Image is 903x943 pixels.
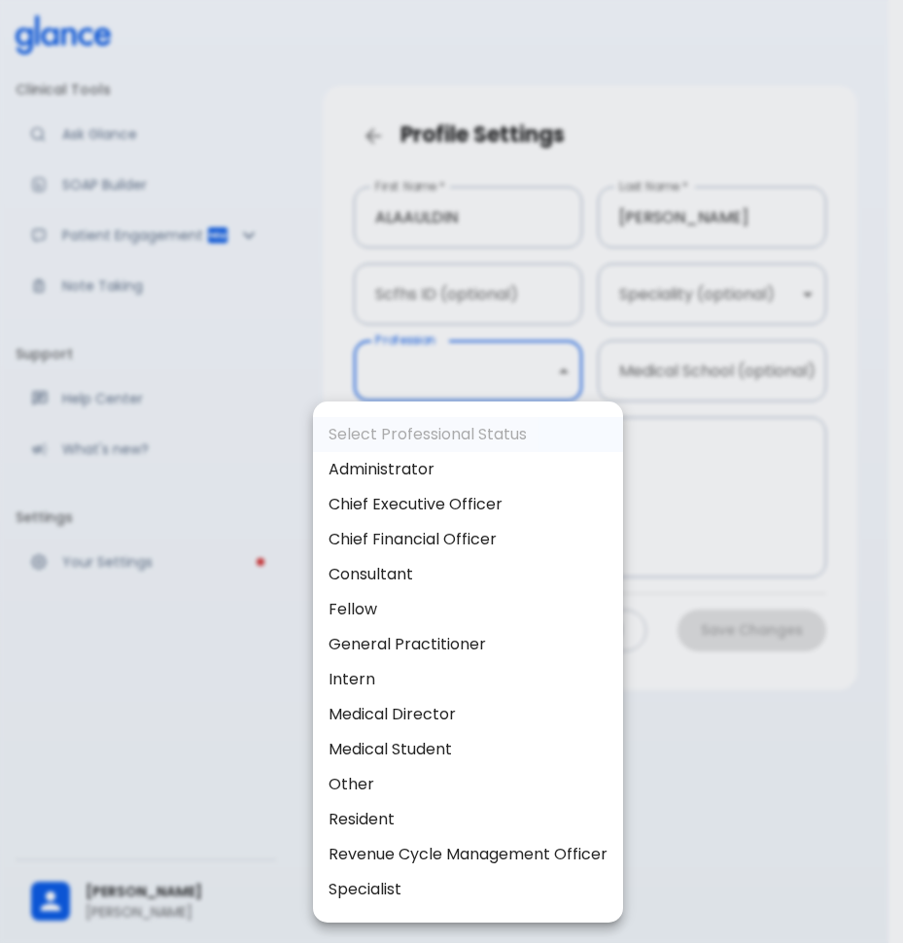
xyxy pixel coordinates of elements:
li: Medical Director [313,697,623,732]
li: Medical Student [313,732,623,767]
li: Intern [313,662,623,697]
li: Administrator [313,452,623,487]
li: Other [313,767,623,802]
li: Chief Financial Officer [313,522,623,557]
li: Consultant [313,557,623,592]
li: Fellow [313,592,623,627]
li: General Practitioner [313,627,623,662]
li: Specialist [313,872,623,907]
li: Chief Executive Officer [313,487,623,522]
li: Resident [313,802,623,837]
li: Revenue Cycle Management Officer [313,837,623,872]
